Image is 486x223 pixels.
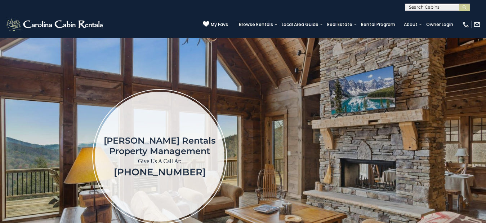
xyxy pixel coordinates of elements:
[473,21,481,28] img: mail-regular-white.png
[203,21,228,28] a: My Favs
[114,166,206,178] a: [PHONE_NUMBER]
[278,19,322,30] a: Local Area Guide
[423,19,457,30] a: Owner Login
[104,135,215,156] h1: [PERSON_NAME] Rentals Property Management
[400,19,421,30] a: About
[211,21,228,28] span: My Favs
[235,19,277,30] a: Browse Rentals
[324,19,356,30] a: Real Estate
[462,21,469,28] img: phone-regular-white.png
[5,17,105,32] img: White-1-2.png
[357,19,399,30] a: Rental Program
[104,156,215,166] p: Give Us A Call At:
